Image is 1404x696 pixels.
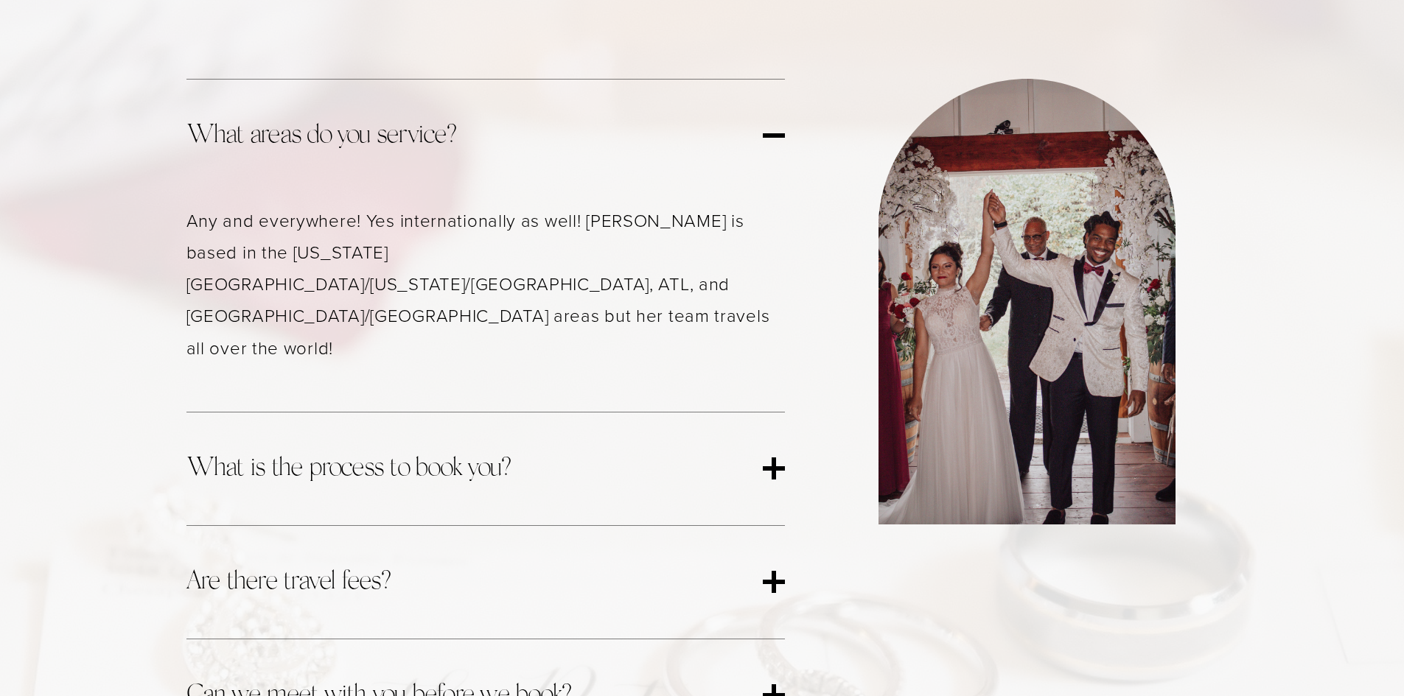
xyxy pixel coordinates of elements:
button: Are there travel fees? [186,526,785,639]
span: Are there travel fees? [186,563,763,602]
div: What areas do you service? [186,192,785,412]
p: Any and everywhere! Yes internationally as well! [PERSON_NAME] is based in the [US_STATE][GEOGRAP... [186,204,785,363]
button: What is the process to book you? [186,412,785,525]
span: What areas do you service? [186,116,763,155]
span: What is the process to book you? [186,449,763,488]
button: What areas do you service? [186,80,785,192]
